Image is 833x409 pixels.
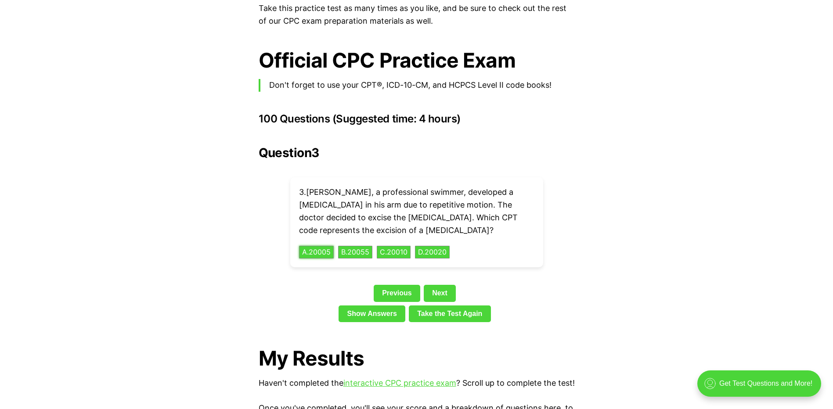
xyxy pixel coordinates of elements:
button: A.20005 [299,246,334,259]
button: D.20020 [415,246,450,259]
h1: My Results [259,347,575,370]
iframe: portal-trigger [690,366,833,409]
a: Show Answers [339,305,405,322]
blockquote: Don't forget to use your CPT®, ICD-10-CM, and HCPCS Level II code books! [259,79,575,92]
h3: 100 Questions (Suggested time: 4 hours) [259,113,575,125]
h2: Question 3 [259,146,575,160]
a: Previous [374,285,420,301]
p: 3 . [PERSON_NAME], a professional swimmer, developed a [MEDICAL_DATA] in his arm due to repetitiv... [299,186,534,237]
a: Next [424,285,456,301]
button: B.20055 [338,246,372,259]
p: Haven't completed the ? Scroll up to complete the test! [259,377,575,390]
a: Take the Test Again [409,305,491,322]
h1: Official CPC Practice Exam [259,49,575,72]
a: interactive CPC practice exam [343,378,456,387]
button: C.20010 [377,246,411,259]
p: Take this practice test as many times as you like, and be sure to check out the rest of our CPC e... [259,2,575,28]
